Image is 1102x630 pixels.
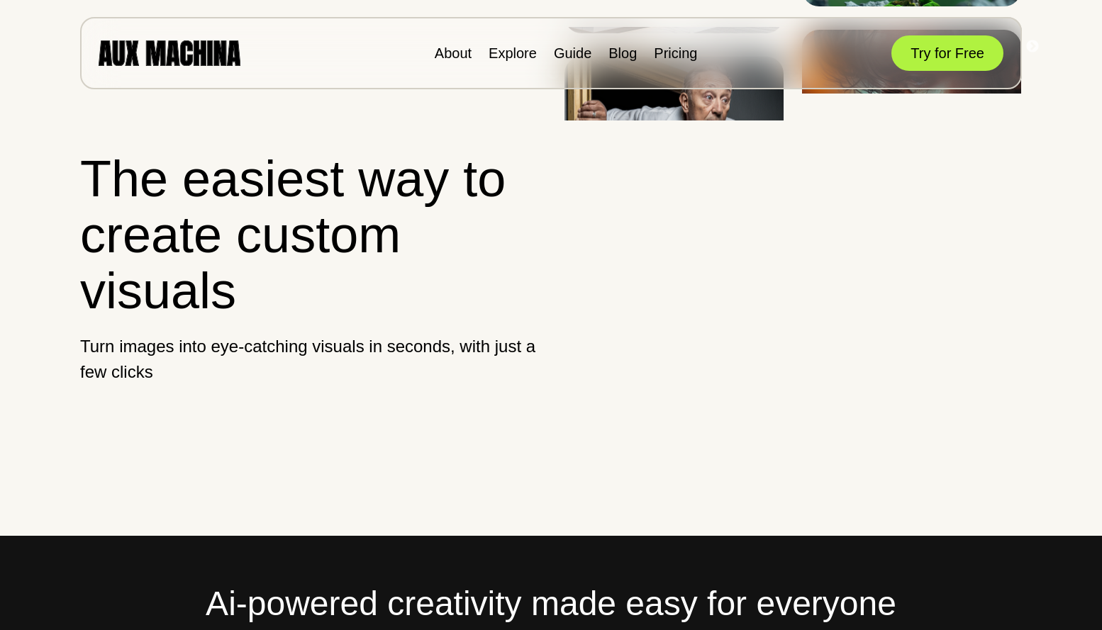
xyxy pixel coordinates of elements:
[435,45,472,61] a: About
[80,334,539,385] p: Turn images into eye-catching visuals in seconds, with just a few clicks
[80,151,539,320] h1: The easiest way to create custom visuals
[891,35,1003,71] button: Try for Free
[99,40,240,65] img: AUX MACHINA
[489,45,537,61] a: Explore
[654,45,697,61] a: Pricing
[80,578,1022,629] h2: Ai-powered creativity made easy for everyone
[554,45,591,61] a: Guide
[608,45,637,61] a: Blog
